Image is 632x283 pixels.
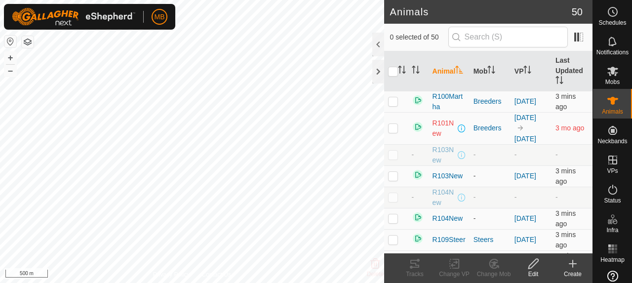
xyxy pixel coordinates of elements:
[22,36,34,48] button: Map Layers
[434,270,474,279] div: Change VP
[474,123,507,133] div: Breeders
[474,171,507,181] div: -
[4,65,16,77] button: –
[514,114,536,121] a: [DATE]
[514,236,536,243] a: [DATE]
[605,79,620,85] span: Mobs
[555,167,576,185] span: 24 Sept 2025, 2:33 pm
[412,151,414,159] span: -
[433,118,456,139] span: R101New
[474,192,507,202] div: -
[516,124,524,132] img: to
[4,52,16,64] button: +
[514,214,536,222] a: [DATE]
[552,51,592,91] th: Last Updated
[598,20,626,26] span: Schedules
[474,235,507,245] div: Steers
[474,213,507,224] div: -
[606,227,618,233] span: Infra
[4,36,16,47] button: Reset Map
[511,51,552,91] th: VP
[398,67,406,75] p-sorticon: Activate to sort
[555,193,558,201] span: -
[474,150,507,160] div: -
[448,27,568,47] input: Search (S)
[514,97,536,105] a: [DATE]
[433,235,466,245] span: R109Steer
[523,67,531,75] p-sorticon: Activate to sort
[455,67,463,75] p-sorticon: Activate to sort
[433,213,463,224] span: R104New
[390,6,572,18] h2: Animals
[555,252,576,270] span: 24 Sept 2025, 2:33 pm
[555,124,584,132] span: 22 June 2025, 9:33 am
[596,49,629,55] span: Notifications
[433,171,463,181] span: R103New
[429,51,470,91] th: Animal
[433,145,456,165] span: R103New
[555,231,576,249] span: 24 Sept 2025, 2:33 pm
[470,51,511,91] th: Mob
[555,209,576,228] span: 24 Sept 2025, 2:33 pm
[514,151,517,159] app-display-virtual-paddock-transition: -
[555,78,563,85] p-sorticon: Activate to sort
[474,270,513,279] div: Change Mob
[514,135,536,143] a: [DATE]
[433,91,466,112] span: R100Martha
[412,233,424,244] img: returning on
[412,211,424,223] img: returning on
[412,193,414,201] span: -
[474,96,507,107] div: Breeders
[513,270,553,279] div: Edit
[555,151,558,159] span: -
[572,4,583,19] span: 50
[553,270,592,279] div: Create
[604,198,621,203] span: Status
[12,8,135,26] img: Gallagher Logo
[412,169,424,181] img: returning on
[597,138,627,144] span: Neckbands
[487,67,495,75] p-sorticon: Activate to sort
[155,12,165,22] span: MB
[514,172,536,180] a: [DATE]
[555,92,576,111] span: 24 Sept 2025, 2:33 pm
[514,193,517,201] app-display-virtual-paddock-transition: -
[412,94,424,106] img: returning on
[390,32,448,42] span: 0 selected of 50
[153,270,190,279] a: Privacy Policy
[600,257,625,263] span: Heatmap
[433,187,456,208] span: R104New
[602,109,623,115] span: Animals
[607,168,618,174] span: VPs
[412,121,424,133] img: returning on
[201,270,231,279] a: Contact Us
[395,270,434,279] div: Tracks
[412,67,420,75] p-sorticon: Activate to sort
